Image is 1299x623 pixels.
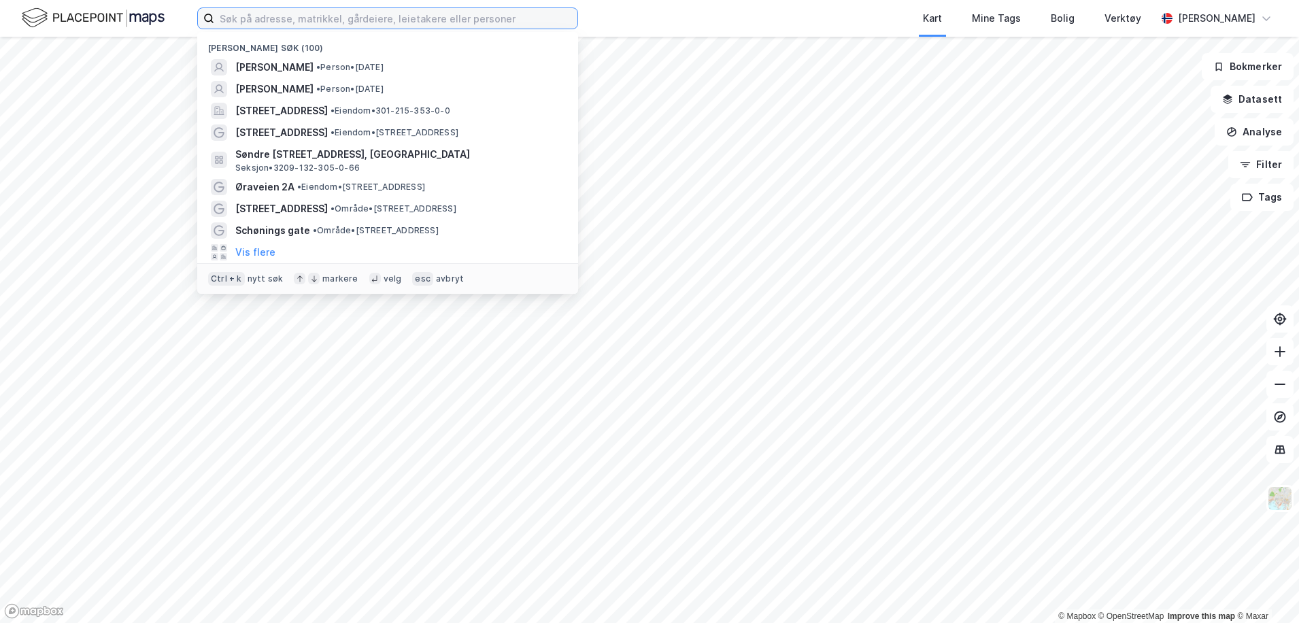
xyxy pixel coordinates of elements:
span: Eiendom • [STREET_ADDRESS] [331,127,458,138]
button: Tags [1230,184,1294,211]
div: nytt søk [248,273,284,284]
span: • [331,105,335,116]
div: Bolig [1051,10,1075,27]
button: Vis flere [235,244,275,260]
span: [STREET_ADDRESS] [235,201,328,217]
span: • [313,225,317,235]
div: Kontrollprogram for chat [1231,558,1299,623]
iframe: Chat Widget [1231,558,1299,623]
span: [PERSON_NAME] [235,59,314,75]
a: OpenStreetMap [1098,611,1164,621]
span: [PERSON_NAME] [235,81,314,97]
span: Område • [STREET_ADDRESS] [331,203,456,214]
div: avbryt [436,273,464,284]
span: Øraveien 2A [235,179,294,195]
input: Søk på adresse, matrikkel, gårdeiere, leietakere eller personer [214,8,577,29]
span: • [316,84,320,94]
span: Område • [STREET_ADDRESS] [313,225,439,236]
button: Analyse [1215,118,1294,146]
img: logo.f888ab2527a4732fd821a326f86c7f29.svg [22,6,165,30]
button: Filter [1228,151,1294,178]
span: • [331,203,335,214]
span: Søndre [STREET_ADDRESS], [GEOGRAPHIC_DATA] [235,146,562,163]
a: Improve this map [1168,611,1235,621]
button: Datasett [1211,86,1294,113]
span: [STREET_ADDRESS] [235,103,328,119]
div: esc [412,272,433,286]
a: Mapbox homepage [4,603,64,619]
a: Mapbox [1058,611,1096,621]
span: Person • [DATE] [316,84,384,95]
div: Mine Tags [972,10,1021,27]
img: Z [1267,486,1293,511]
span: • [316,62,320,72]
div: Kart [923,10,942,27]
span: Eiendom • 301-215-353-0-0 [331,105,450,116]
div: velg [384,273,402,284]
span: Seksjon • 3209-132-305-0-66 [235,163,360,173]
span: [STREET_ADDRESS] [235,124,328,141]
span: • [297,182,301,192]
div: [PERSON_NAME] [1178,10,1255,27]
span: Eiendom • [STREET_ADDRESS] [297,182,425,192]
span: • [331,127,335,137]
span: Person • [DATE] [316,62,384,73]
button: Bokmerker [1202,53,1294,80]
div: Verktøy [1104,10,1141,27]
div: [PERSON_NAME] søk (100) [197,32,578,56]
div: markere [322,273,358,284]
span: Schønings gate [235,222,310,239]
div: Ctrl + k [208,272,245,286]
